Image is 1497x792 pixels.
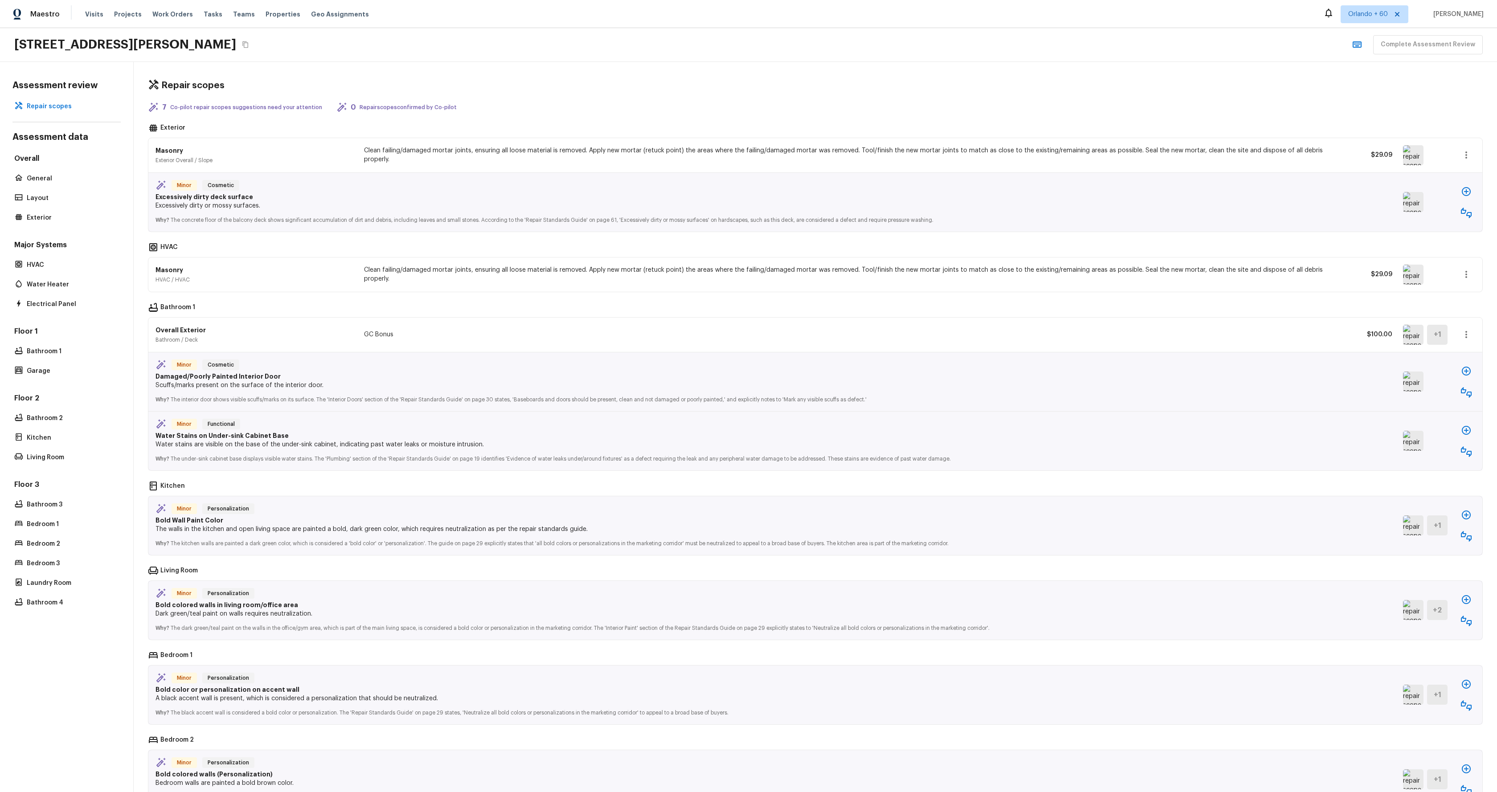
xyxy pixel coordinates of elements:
span: Why? [155,217,169,223]
h5: + 1 [1434,521,1441,531]
span: Personalization [204,504,253,513]
h2: [STREET_ADDRESS][PERSON_NAME] [14,37,236,53]
p: Exterior [27,213,115,222]
h5: + 1 [1434,775,1441,784]
span: Functional [204,420,238,429]
span: Minor [173,360,195,369]
p: Bold color or personalization on accent wall [155,685,1353,694]
p: Bedroom 1 [160,651,192,661]
p: Overall Exterior [155,326,206,335]
button: Copy Address [240,39,251,50]
p: The black accent wall is considered a bold color or personalization. The 'Repair Standards Guide'... [155,703,1353,717]
p: Bathroom 2 [27,414,115,423]
p: Scuffs/marks present on the surface of the interior door. [155,381,1353,390]
p: Kitchen [27,433,115,442]
span: Minor [173,181,195,190]
span: Why? [155,625,169,631]
p: Excessively dirty or mossy surfaces. [155,201,1353,210]
p: A black accent wall is present, which is considered a personalization that should be neutralized. [155,694,1353,703]
p: Bathroom / Deck [155,336,206,343]
p: The concrete floor of the balcony deck shows significant accumulation of dirt and debris, includi... [155,210,1353,225]
img: repair scope asset [1403,372,1423,392]
p: Co-pilot repair scopes suggestions need your attention [170,104,322,111]
p: Laundry Room [27,579,115,588]
span: Why? [155,710,169,715]
img: repair scope asset [1403,600,1423,620]
h5: + 1 [1434,690,1441,700]
p: Damaged/Poorly Painted Interior Door [155,372,1353,381]
p: The kitchen walls are painted a dark green color, which is considered a 'bold color' or 'personal... [155,534,1353,548]
span: Why? [155,456,169,461]
p: Dark green/teal paint on walls requires neutralization. [155,609,1353,618]
span: Why? [155,541,169,546]
p: $100.00 [1352,330,1392,339]
p: Bedroom 2 [160,735,194,746]
p: Bold colored walls in living room/office area [155,600,1353,609]
h5: Floor 1 [12,327,121,338]
span: Projects [114,10,142,19]
p: $29.09 [1352,270,1392,279]
p: Garage [27,367,115,376]
h5: Major Systems [12,240,121,252]
span: Minor [173,420,195,429]
p: Layout [27,194,115,203]
p: Bedroom 1 [27,520,115,529]
span: Properties [266,10,300,19]
p: Bathroom 3 [27,500,115,509]
p: Living Room [27,453,115,462]
p: General [27,174,115,183]
h5: + 1 [1434,330,1441,339]
span: Maestro [30,10,60,19]
p: HVAC [160,243,178,253]
h5: + 2 [1433,605,1442,615]
img: repair scope asset [1403,685,1423,705]
p: Bathroom 1 [160,303,195,314]
h4: Assessment data [12,131,121,145]
img: repair scope asset [1403,145,1423,165]
p: Bold colored walls (Personalization) [155,770,1353,779]
img: repair scope asset [1403,769,1423,789]
h5: Floor 3 [12,480,121,491]
h4: Repair scopes [161,80,225,91]
p: Water Stains on Under-sink Cabinet Base [155,431,1353,440]
p: Kitchen [160,482,185,492]
img: repair scope asset [1403,325,1423,345]
p: Bathroom 4 [27,598,115,607]
span: Personalization [204,674,253,682]
span: Work Orders [152,10,193,19]
span: Minor [173,758,195,767]
span: Minor [173,589,195,598]
span: Geo Assignments [311,10,369,19]
span: Minor [173,674,195,682]
p: The under-sink cabinet base displays visible water stains. The 'Plumbing' section of the 'Repair ... [155,449,1353,463]
p: The dark green/teal paint on the walls in the office/gym area, which is part of the main living s... [155,618,1353,633]
h5: Overall [12,154,121,165]
h5: Floor 2 [12,393,121,405]
p: Electrical Panel [27,300,115,309]
p: Bedroom 2 [27,539,115,548]
span: Personalization [204,589,253,598]
p: HVAC / HVAC [155,276,190,283]
span: Visits [85,10,103,19]
p: Bedroom walls are painted a bold brown color. [155,779,1353,788]
p: Bathroom 1 [27,347,115,356]
span: Cosmetic [204,181,237,190]
p: Bold Wall Paint Color [155,516,1353,525]
span: Orlando + 60 [1348,10,1388,19]
p: $29.09 [1352,151,1392,159]
p: Repair scopes [27,102,115,111]
p: HVAC [27,261,115,269]
h5: 0 [351,102,356,112]
img: repair scope asset [1403,265,1423,285]
p: Clean failing/damaged mortar joints, ensuring all loose material is removed. Apply new mortar (re... [364,146,1342,164]
span: Why? [155,397,169,402]
p: GC Bonus [364,330,1342,339]
p: Exterior Overall / Slope [155,157,213,164]
img: repair scope asset [1403,515,1423,535]
span: Tasks [204,11,222,17]
p: The walls in the kitchen and open living space are painted a bold, dark green color, which requir... [155,525,1353,534]
p: Living Room [160,566,198,577]
p: Clean failing/damaged mortar joints, ensuring all loose material is removed. Apply new mortar (re... [364,265,1342,283]
p: Masonry [155,265,190,274]
span: Teams [233,10,255,19]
